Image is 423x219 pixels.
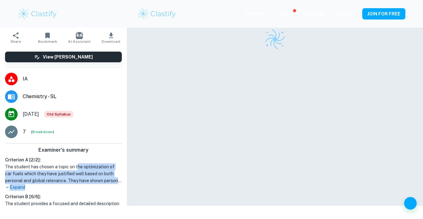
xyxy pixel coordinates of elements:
span: Old Syllabus [44,111,73,118]
button: JOIN FOR FREE [362,8,405,20]
div: Starting from the May 2025 session, the Chemistry IA requirements have changed. It's OK to refer ... [44,111,73,118]
h6: Criterion B [ 6 / 6 ]: [5,193,122,200]
h6: Examiner's summary [3,146,124,154]
span: ( ) [31,129,54,135]
a: Schools [307,11,325,16]
p: 7 [23,128,26,136]
button: Bookmark [32,29,64,47]
img: Clastify logo [18,8,58,20]
span: Download [102,39,120,44]
button: AI Assistant [64,29,95,47]
button: Breakdown [32,129,53,135]
img: Clastify logo [264,28,286,50]
p: Review [279,11,295,18]
button: View [PERSON_NAME] [5,52,122,62]
img: AI Assistant [76,32,83,39]
button: Download [95,29,127,47]
span: Chemistry - SL [23,93,122,100]
a: Login [337,11,350,16]
span: Bookmark [38,39,57,44]
h6: View [PERSON_NAME] [43,53,93,60]
h1: The student has chosen a topic on the optimization of car fuels which they have justified well ba... [5,163,122,184]
img: Clastify logo [137,8,177,20]
span: [DATE] [23,110,39,118]
span: IA [23,75,122,83]
button: Help and Feedback [404,197,417,210]
p: Expand [5,184,122,191]
span: AI Assistant [68,39,91,44]
span: Share [10,39,21,44]
p: Exemplars [244,10,267,17]
h6: Criterion A [ 2 / 2 ]: [5,156,122,163]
